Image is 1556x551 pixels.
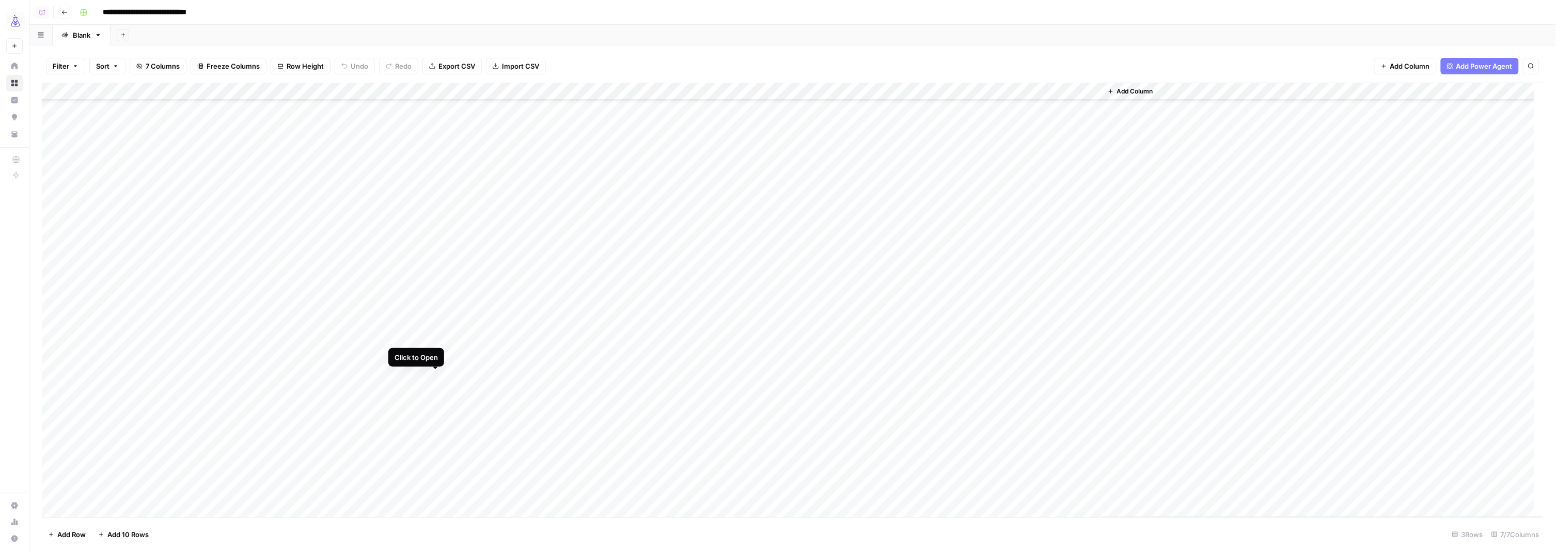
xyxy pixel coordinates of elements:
[6,109,23,125] a: Opportunities
[53,61,69,71] span: Filter
[1117,87,1153,96] span: Add Column
[1374,58,1437,74] button: Add Column
[191,58,266,74] button: Freeze Columns
[1448,526,1487,543] div: 3 Rows
[6,12,25,30] img: AirOps Growth Logo
[6,8,23,34] button: Workspace: AirOps Growth
[57,529,86,540] span: Add Row
[395,352,438,363] div: Click to Open
[486,58,546,74] button: Import CSV
[6,514,23,530] a: Usage
[53,25,111,45] a: Blank
[287,61,324,71] span: Row Height
[1456,61,1513,71] span: Add Power Agent
[6,75,23,91] a: Browse
[6,126,23,143] a: Your Data
[335,58,375,74] button: Undo
[6,497,23,514] a: Settings
[107,529,149,540] span: Add 10 Rows
[6,530,23,547] button: Help + Support
[438,61,475,71] span: Export CSV
[46,58,85,74] button: Filter
[207,61,260,71] span: Freeze Columns
[1487,526,1544,543] div: 7/7 Columns
[502,61,539,71] span: Import CSV
[271,58,331,74] button: Row Height
[422,58,482,74] button: Export CSV
[89,58,125,74] button: Sort
[96,61,109,71] span: Sort
[92,526,155,543] button: Add 10 Rows
[351,61,368,71] span: Undo
[6,58,23,74] a: Home
[73,30,90,40] div: Blank
[42,526,92,543] button: Add Row
[146,61,180,71] span: 7 Columns
[6,92,23,108] a: Insights
[379,58,418,74] button: Redo
[1104,85,1157,98] button: Add Column
[395,61,412,71] span: Redo
[1390,61,1430,71] span: Add Column
[1441,58,1519,74] button: Add Power Agent
[130,58,186,74] button: 7 Columns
